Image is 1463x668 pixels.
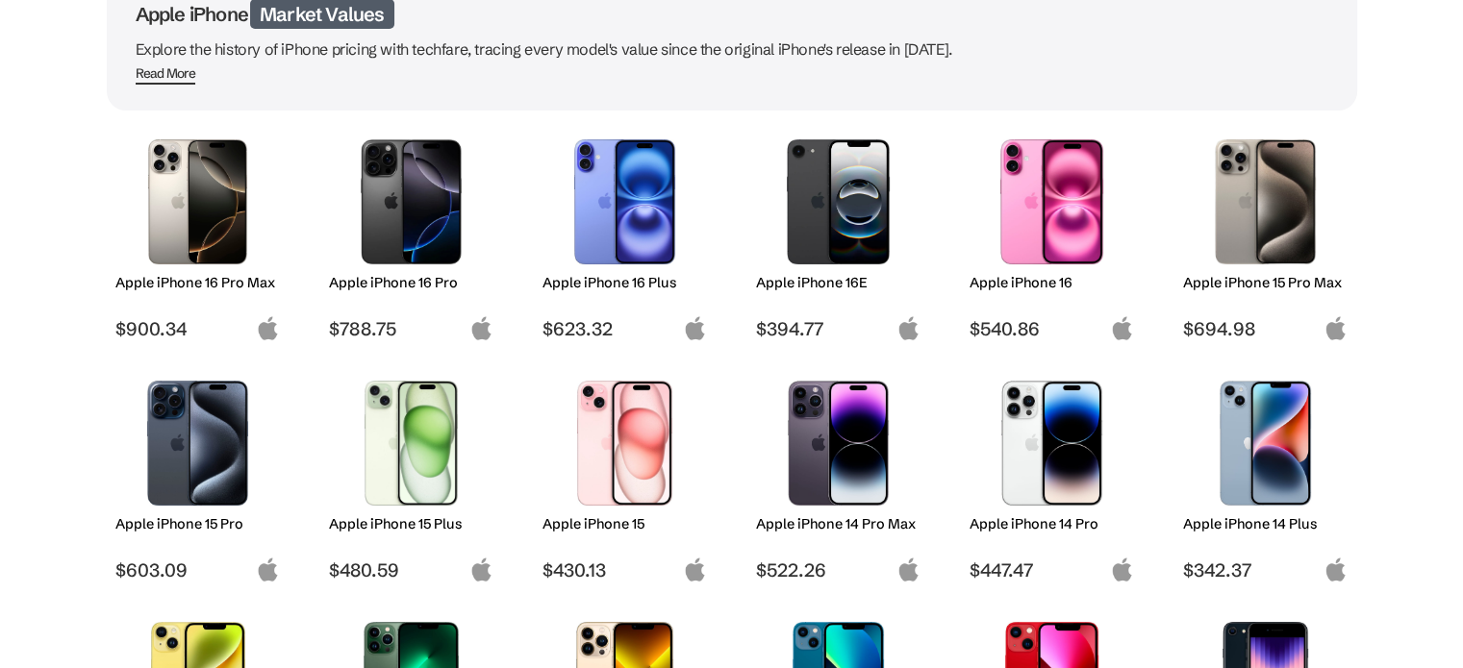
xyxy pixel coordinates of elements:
a: iPhone 15 Pro Apple iPhone 15 Pro $603.09 apple-logo [107,371,290,581]
h2: Apple iPhone 16 Plus [542,274,707,291]
img: iPhone 15 Plus [343,381,479,506]
h2: Apple iPhone 14 Plus [1183,515,1348,532]
a: iPhone 14 Plus Apple iPhone 14 Plus $342.37 apple-logo [1174,371,1357,581]
img: iPhone 15 [557,381,693,506]
a: iPhone 16 Plus Apple iPhone 16 Plus $623.32 apple-logo [534,130,717,340]
span: $394.77 [756,317,921,340]
span: $342.37 [1183,558,1348,581]
h2: Apple iPhone 14 Pro Max [756,515,921,532]
img: apple-logo [683,557,707,581]
img: iPhone 16 Pro Max [130,139,265,264]
span: $522.26 [756,558,921,581]
img: apple-logo [1324,557,1348,581]
img: apple-logo [469,557,493,581]
img: iPhone 16E [770,139,906,264]
h2: Apple iPhone 15 [542,515,707,532]
span: $430.13 [542,558,707,581]
img: apple-logo [1110,316,1134,340]
img: iPhone 16 Pro [343,139,479,264]
img: iPhone 14 Plus [1198,381,1333,506]
a: iPhone 14 Pro Max Apple iPhone 14 Pro Max $522.26 apple-logo [747,371,930,581]
h2: Apple iPhone 16 [970,274,1134,291]
img: iPhone 16 Plus [557,139,693,264]
span: $540.86 [970,317,1134,340]
img: iPhone 15 Pro [130,381,265,506]
h2: Apple iPhone 16 Pro Max [115,274,280,291]
h2: Apple iPhone 15 Pro Max [1183,274,1348,291]
h2: Apple iPhone 15 Plus [329,515,493,532]
img: apple-logo [896,557,921,581]
img: iPhone 16 [984,139,1120,264]
span: $447.47 [970,558,1134,581]
h2: Apple iPhone 16E [756,274,921,291]
img: apple-logo [1110,557,1134,581]
span: $623.32 [542,317,707,340]
a: iPhone 16E Apple iPhone 16E $394.77 apple-logo [747,130,930,340]
span: $900.34 [115,317,280,340]
h1: Apple iPhone [136,2,1328,26]
a: iPhone 14 Pro Apple iPhone 14 Pro $447.47 apple-logo [961,371,1144,581]
span: Read More [136,65,196,85]
div: Read More [136,65,196,82]
h2: Apple iPhone 15 Pro [115,515,280,532]
span: $603.09 [115,558,280,581]
h2: Apple iPhone 16 Pro [329,274,493,291]
a: iPhone 16 Apple iPhone 16 $540.86 apple-logo [961,130,1144,340]
p: Explore the history of iPhone pricing with techfare, tracing every model's value since the origin... [136,36,1328,62]
a: iPhone 16 Pro Apple iPhone 16 Pro $788.75 apple-logo [320,130,503,340]
span: $788.75 [329,317,493,340]
a: iPhone 15 Plus Apple iPhone 15 Plus $480.59 apple-logo [320,371,503,581]
img: apple-logo [469,316,493,340]
img: apple-logo [896,316,921,340]
img: iPhone 15 Pro Max [1198,139,1333,264]
img: apple-logo [256,557,280,581]
img: apple-logo [1324,316,1348,340]
img: apple-logo [683,316,707,340]
span: $694.98 [1183,317,1348,340]
a: iPhone 15 Apple iPhone 15 $430.13 apple-logo [534,371,717,581]
h2: Apple iPhone 14 Pro [970,515,1134,532]
img: apple-logo [256,316,280,340]
a: iPhone 16 Pro Max Apple iPhone 16 Pro Max $900.34 apple-logo [107,130,290,340]
img: iPhone 14 Pro [984,381,1120,506]
a: iPhone 15 Pro Max Apple iPhone 15 Pro Max $694.98 apple-logo [1174,130,1357,340]
span: $480.59 [329,558,493,581]
img: iPhone 14 Pro Max [770,381,906,506]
